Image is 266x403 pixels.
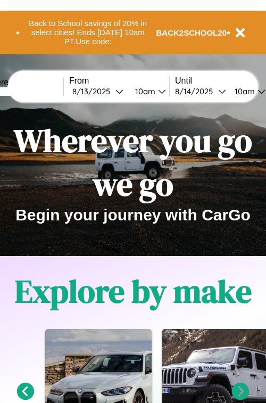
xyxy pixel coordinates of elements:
div: 8 / 14 / 2025 [175,86,218,96]
div: 10am [130,86,158,96]
b: BACK2SCHOOL20 [156,28,227,37]
div: 8 / 13 / 2025 [72,86,115,96]
label: From [69,76,169,86]
button: 10am [127,86,169,97]
div: 10am [229,86,257,96]
button: 8/13/2025 [69,86,127,97]
h1: Explore by make [15,269,252,313]
button: Back to School savings of 20% in select cities! Ends [DATE] 10am PT.Use code: [20,16,156,49]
